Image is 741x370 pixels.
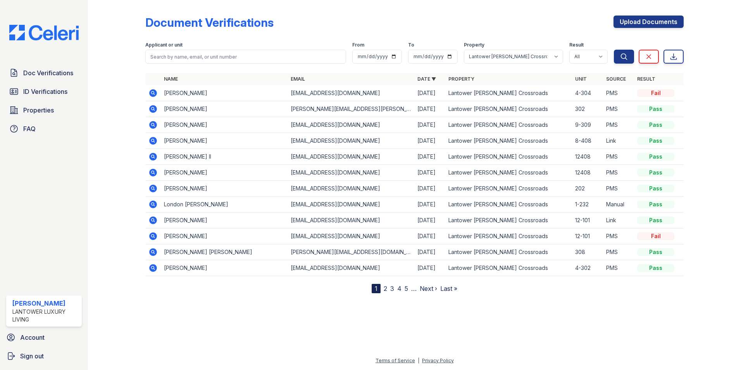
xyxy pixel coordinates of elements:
[445,181,572,197] td: Lantower [PERSON_NAME] Crossroads
[23,68,73,78] span: Doc Verifications
[414,213,445,228] td: [DATE]
[414,149,445,165] td: [DATE]
[637,185,674,192] div: Pass
[3,330,85,345] a: Account
[445,197,572,213] td: Lantower [PERSON_NAME] Crossroads
[572,149,603,165] td: 12408
[376,358,415,363] a: Terms of Service
[414,133,445,149] td: [DATE]
[288,244,414,260] td: [PERSON_NAME][EMAIL_ADDRESS][DOMAIN_NAME]
[572,181,603,197] td: 202
[603,228,634,244] td: PMS
[637,89,674,97] div: Fail
[637,232,674,240] div: Fail
[161,244,288,260] td: [PERSON_NAME] [PERSON_NAME]
[20,333,45,342] span: Account
[603,149,634,165] td: PMS
[637,137,674,145] div: Pass
[445,244,572,260] td: Lantower [PERSON_NAME] Crossroads
[288,213,414,228] td: [EMAIL_ADDRESS][DOMAIN_NAME]
[414,101,445,117] td: [DATE]
[161,181,288,197] td: [PERSON_NAME]
[572,117,603,133] td: 9-309
[445,165,572,181] td: Lantower [PERSON_NAME] Crossroads
[445,228,572,244] td: Lantower [PERSON_NAME] Crossroads
[575,76,587,82] a: Unit
[414,197,445,213] td: [DATE]
[603,260,634,276] td: PMS
[161,149,288,165] td: [PERSON_NAME] II
[397,285,402,292] a: 4
[6,65,82,81] a: Doc Verifications
[288,85,414,101] td: [EMAIL_ADDRESS][DOMAIN_NAME]
[288,260,414,276] td: [EMAIL_ADDRESS][DOMAIN_NAME]
[161,117,288,133] td: [PERSON_NAME]
[145,16,274,29] div: Document Verifications
[613,16,684,28] a: Upload Documents
[603,101,634,117] td: PMS
[445,85,572,101] td: Lantower [PERSON_NAME] Crossroads
[569,42,584,48] label: Result
[606,76,626,82] a: Source
[603,85,634,101] td: PMS
[288,181,414,197] td: [EMAIL_ADDRESS][DOMAIN_NAME]
[637,264,674,272] div: Pass
[572,197,603,213] td: 1-232
[417,76,436,82] a: Date ▼
[572,260,603,276] td: 4-302
[12,299,79,308] div: [PERSON_NAME]
[291,76,305,82] a: Email
[161,197,288,213] td: London [PERSON_NAME]
[161,133,288,149] td: [PERSON_NAME]
[288,197,414,213] td: [EMAIL_ADDRESS][DOMAIN_NAME]
[572,133,603,149] td: 8-408
[288,228,414,244] td: [EMAIL_ADDRESS][DOMAIN_NAME]
[352,42,364,48] label: From
[145,50,346,64] input: Search by name, email, or unit number
[145,42,183,48] label: Applicant or unit
[12,308,79,323] div: Lantower Luxury Living
[637,105,674,113] div: Pass
[418,358,419,363] div: |
[288,165,414,181] td: [EMAIL_ADDRESS][DOMAIN_NAME]
[420,285,437,292] a: Next ›
[603,133,634,149] td: Link
[572,228,603,244] td: 12-101
[3,348,85,364] a: Sign out
[603,213,634,228] td: Link
[411,284,417,293] span: …
[414,117,445,133] td: [DATE]
[372,284,381,293] div: 1
[637,121,674,129] div: Pass
[448,76,474,82] a: Property
[23,87,67,96] span: ID Verifications
[637,76,655,82] a: Result
[288,117,414,133] td: [EMAIL_ADDRESS][DOMAIN_NAME]
[6,102,82,118] a: Properties
[161,228,288,244] td: [PERSON_NAME]
[445,149,572,165] td: Lantower [PERSON_NAME] Crossroads
[288,133,414,149] td: [EMAIL_ADDRESS][DOMAIN_NAME]
[414,181,445,197] td: [DATE]
[637,153,674,161] div: Pass
[414,85,445,101] td: [DATE]
[637,201,674,208] div: Pass
[288,101,414,117] td: [PERSON_NAME][EMAIL_ADDRESS][PERSON_NAME][DOMAIN_NAME]
[6,84,82,99] a: ID Verifications
[390,285,394,292] a: 3
[637,248,674,256] div: Pass
[603,181,634,197] td: PMS
[405,285,408,292] a: 5
[445,260,572,276] td: Lantower [PERSON_NAME] Crossroads
[572,165,603,181] td: 12408
[6,121,82,137] a: FAQ
[572,101,603,117] td: 302
[23,105,54,115] span: Properties
[161,165,288,181] td: [PERSON_NAME]
[161,85,288,101] td: [PERSON_NAME]
[572,244,603,260] td: 308
[161,101,288,117] td: [PERSON_NAME]
[414,228,445,244] td: [DATE]
[637,216,674,224] div: Pass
